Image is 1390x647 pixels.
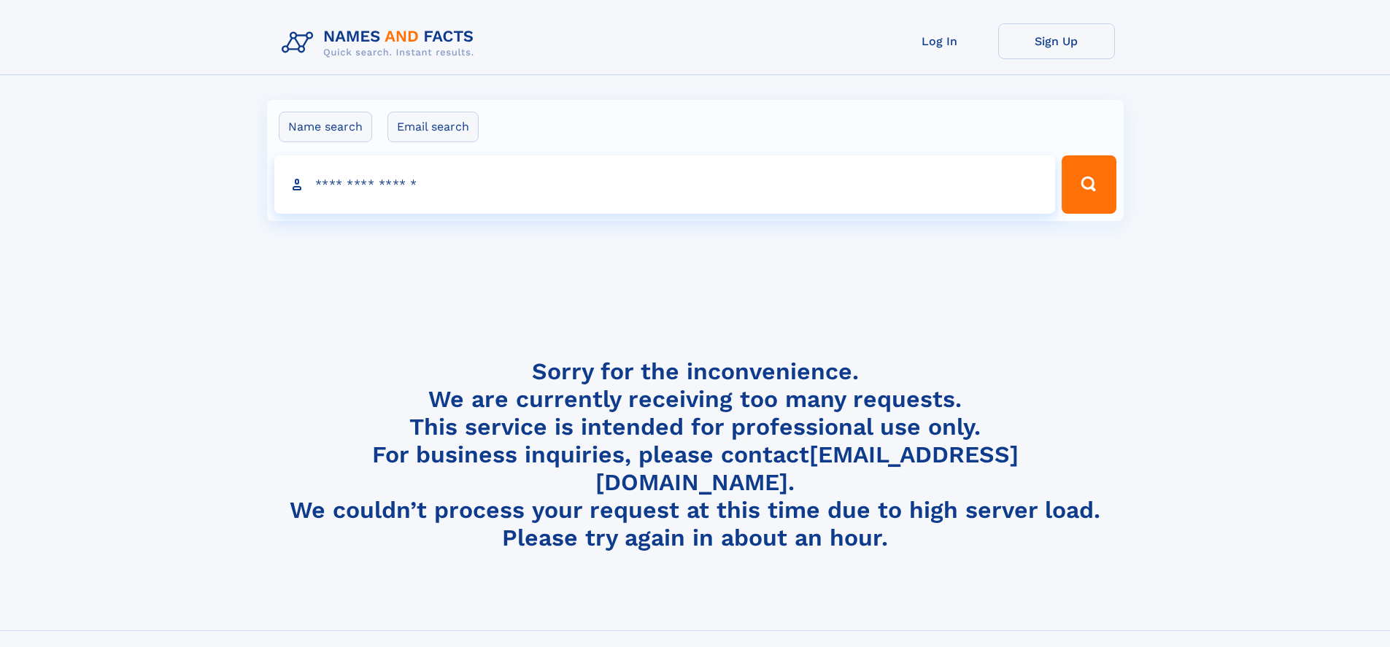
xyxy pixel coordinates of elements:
[998,23,1115,59] a: Sign Up
[881,23,998,59] a: Log In
[276,357,1115,552] h4: Sorry for the inconvenience. We are currently receiving too many requests. This service is intend...
[279,112,372,142] label: Name search
[274,155,1056,214] input: search input
[1062,155,1116,214] button: Search Button
[387,112,479,142] label: Email search
[276,23,486,63] img: Logo Names and Facts
[595,441,1019,496] a: [EMAIL_ADDRESS][DOMAIN_NAME]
